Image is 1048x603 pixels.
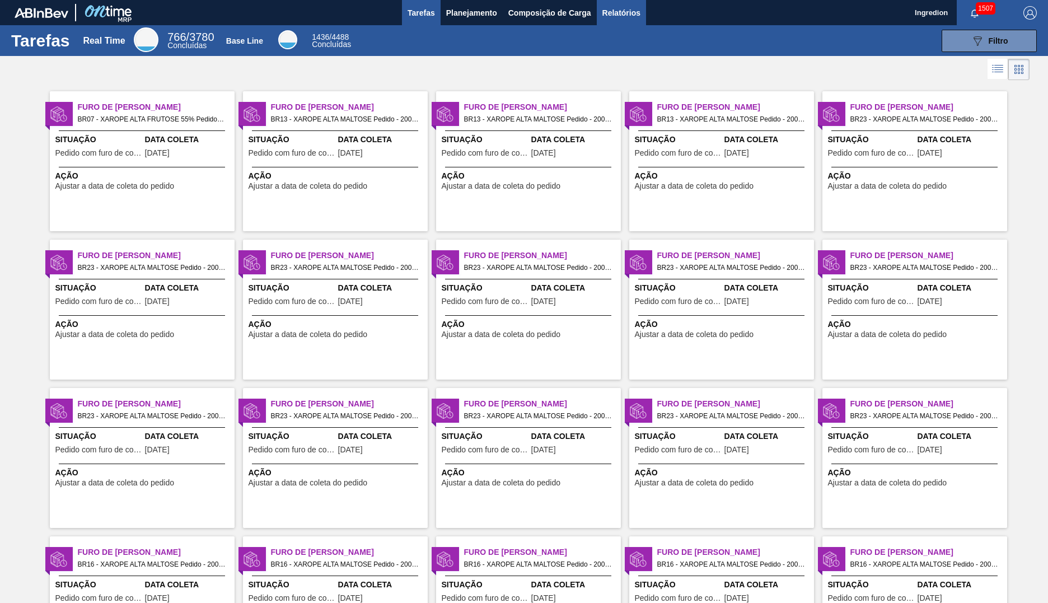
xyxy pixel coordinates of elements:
img: status [823,106,840,123]
span: Situação [249,579,335,591]
span: Data Coleta [338,282,425,294]
div: Visão em Cards [1008,59,1030,80]
span: Ação [442,170,618,182]
span: Furo de Coleta [850,398,1007,410]
span: Furo de Coleta [464,250,621,261]
span: Situação [828,431,915,442]
span: Situação [55,579,142,591]
img: status [50,403,67,419]
img: Logout [1023,6,1037,20]
span: / 4488 [312,32,349,41]
div: Visão em Lista [988,59,1008,80]
span: Furo de Coleta [850,250,1007,261]
span: 14/08/2025 [338,594,363,602]
span: 13/08/2025 [338,297,363,306]
span: Situação [442,431,528,442]
span: BR16 - XAROPE ALTA MALTOSE Pedido - 2007260 [657,558,805,571]
span: Ação [828,170,1004,182]
span: BR23 - XAROPE ALTA MALTOSE Pedido - 2005986 [464,410,612,422]
img: status [244,106,260,123]
div: Real Time [83,36,125,46]
span: BR23 - XAROPE ALTA MALTOSE Pedido - 2005987 [657,410,805,422]
span: BR23 - XAROPE ALTA MALTOSE Pedido - 2005416 [78,410,226,422]
div: Real Time [167,32,214,49]
span: Furo de Coleta [78,546,235,558]
span: Ajustar a data de coleta do pedido [442,479,561,487]
span: Data Coleta [724,134,811,146]
span: Data Coleta [338,579,425,591]
span: Data Coleta [531,282,618,294]
span: Situação [828,134,915,146]
span: 12/08/2025 [918,149,942,157]
span: Ação [55,467,232,479]
span: Situação [442,134,528,146]
span: BR23 - XAROPE ALTA MALTOSE Pedido - 2005984 [78,261,226,274]
span: Composição de Carga [508,6,591,20]
span: Data Coleta [918,431,1004,442]
span: Ação [442,467,618,479]
span: Situação [442,282,528,294]
span: Furo de Coleta [78,101,235,113]
span: Ação [828,319,1004,330]
span: Furo de Coleta [850,101,1007,113]
span: Pedido com furo de coleta [249,446,335,454]
span: Pedido com furo de coleta [55,297,142,306]
span: BR16 - XAROPE ALTA MALTOSE Pedido - 2007261 [850,558,998,571]
span: Ação [635,170,811,182]
span: Ajustar a data de coleta do pedido [828,330,947,339]
span: Ação [635,319,811,330]
span: Pedido com furo de coleta [828,149,915,157]
span: Data Coleta [918,282,1004,294]
span: Situação [442,579,528,591]
span: Pedido com furo de coleta [635,297,722,306]
span: Ajustar a data de coleta do pedido [635,479,754,487]
img: status [630,106,647,123]
span: BR16 - XAROPE ALTA MALTOSE Pedido - 2007263 [78,558,226,571]
span: Ajustar a data de coleta do pedido [55,330,175,339]
span: 766 [167,31,186,43]
span: Furo de Coleta [78,398,235,410]
img: status [244,403,260,419]
span: Ajustar a data de coleta do pedido [249,330,368,339]
span: Ajustar a data de coleta do pedido [635,330,754,339]
span: Ação [249,170,425,182]
span: Pedido com furo de coleta [55,149,142,157]
span: Pedido com furo de coleta [442,594,528,602]
span: Ajustar a data de coleta do pedido [55,182,175,190]
span: Data Coleta [145,134,232,146]
span: 14/08/2025 [145,594,170,602]
span: Ação [55,319,232,330]
span: Filtro [989,36,1008,45]
span: Pedido com furo de coleta [635,446,722,454]
img: status [630,254,647,271]
span: 11/08/2025 [724,446,749,454]
span: 1436 [312,32,329,41]
span: 11/08/2025 [531,446,556,454]
span: Furo de Coleta [464,546,621,558]
span: BR23 - XAROPE ALTA MALTOSE Pedido - 2005989 [850,113,998,125]
img: status [437,551,453,568]
span: Data Coleta [918,579,1004,591]
span: Tarefas [408,6,435,20]
span: 1507 [976,2,995,15]
div: Real Time [134,27,158,52]
span: Situação [249,431,335,442]
span: 10/08/2025 [145,446,170,454]
span: Furo de Coleta [271,101,428,113]
span: Ação [828,467,1004,479]
span: Pedido com furo de coleta [828,446,915,454]
span: BR16 - XAROPE ALTA MALTOSE Pedido - 2007264 [271,558,419,571]
span: Ajustar a data de coleta do pedido [442,330,561,339]
span: Data Coleta [724,282,811,294]
img: status [244,254,260,271]
span: BR16 - XAROPE ALTA MALTOSE Pedido - 2007259 [464,558,612,571]
span: Pedido com furo de coleta [55,594,142,602]
span: Furo de Coleta [657,546,814,558]
span: Situação [828,579,915,591]
span: Data Coleta [531,134,618,146]
span: Ação [249,467,425,479]
div: Base Line [312,34,351,48]
img: status [630,403,647,419]
span: Furo de Coleta [464,398,621,410]
span: Situação [635,579,722,591]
